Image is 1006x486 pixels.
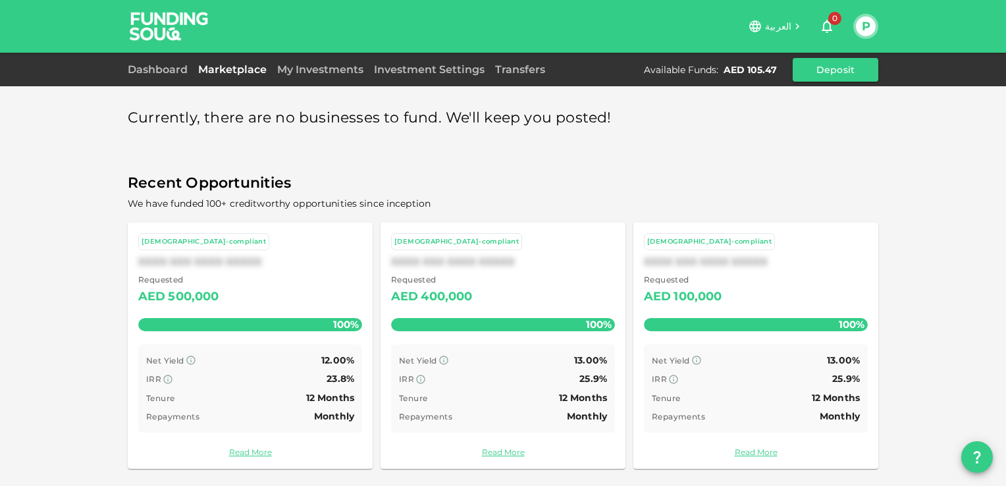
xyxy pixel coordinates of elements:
[128,105,612,131] span: Currently, there are no businesses to fund. We'll keep you posted!
[574,354,607,366] span: 13.00%
[765,20,791,32] span: العربية
[391,446,615,458] a: Read More
[674,286,722,308] div: 100,000
[832,373,860,385] span: 25.9%
[272,63,369,76] a: My Investments
[559,392,607,404] span: 12 Months
[394,236,519,248] div: [DEMOGRAPHIC_DATA]-compliant
[399,374,414,384] span: IRR
[138,286,165,308] div: AED
[793,58,878,82] button: Deposit
[369,63,490,76] a: Investment Settings
[142,236,266,248] div: [DEMOGRAPHIC_DATA]-compliant
[820,410,860,422] span: Monthly
[812,392,860,404] span: 12 Months
[399,393,427,403] span: Tenure
[567,410,607,422] span: Monthly
[633,223,878,469] a: [DEMOGRAPHIC_DATA]-compliantXXXX XXX XXXX XXXXX Requested AED100,000100% Net Yield 13.00% IRR 25....
[827,354,860,366] span: 13.00%
[644,273,722,286] span: Requested
[652,412,705,421] span: Repayments
[146,356,184,365] span: Net Yield
[579,373,607,385] span: 25.9%
[193,63,272,76] a: Marketplace
[421,286,472,308] div: 400,000
[381,223,625,469] a: [DEMOGRAPHIC_DATA]-compliantXXXX XXX XXXX XXXXX Requested AED400,000100% Net Yield 13.00% IRR 25....
[306,392,354,404] span: 12 Months
[321,354,354,366] span: 12.00%
[327,373,354,385] span: 23.8%
[314,410,354,422] span: Monthly
[961,441,993,473] button: question
[652,356,690,365] span: Net Yield
[724,63,777,76] div: AED 105.47
[128,171,878,196] span: Recent Opportunities
[138,273,219,286] span: Requested
[490,63,550,76] a: Transfers
[391,286,418,308] div: AED
[583,315,615,334] span: 100%
[644,256,868,268] div: XXXX XXX XXXX XXXXX
[856,16,876,36] button: P
[138,446,362,458] a: Read More
[138,256,362,268] div: XXXX XXX XXXX XXXXX
[644,63,718,76] div: Available Funds :
[128,63,193,76] a: Dashboard
[391,273,473,286] span: Requested
[814,13,840,40] button: 0
[652,374,667,384] span: IRR
[399,412,452,421] span: Repayments
[146,374,161,384] span: IRR
[391,256,615,268] div: XXXX XXX XXXX XXXXX
[146,393,174,403] span: Tenure
[835,315,868,334] span: 100%
[399,356,437,365] span: Net Yield
[647,236,772,248] div: [DEMOGRAPHIC_DATA]-compliant
[146,412,199,421] span: Repayments
[644,446,868,458] a: Read More
[168,286,219,308] div: 500,000
[652,393,680,403] span: Tenure
[828,12,841,25] span: 0
[644,286,671,308] div: AED
[330,315,362,334] span: 100%
[128,198,431,209] span: We have funded 100+ creditworthy opportunities since inception
[128,223,373,469] a: [DEMOGRAPHIC_DATA]-compliantXXXX XXX XXXX XXXXX Requested AED500,000100% Net Yield 12.00% IRR 23....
